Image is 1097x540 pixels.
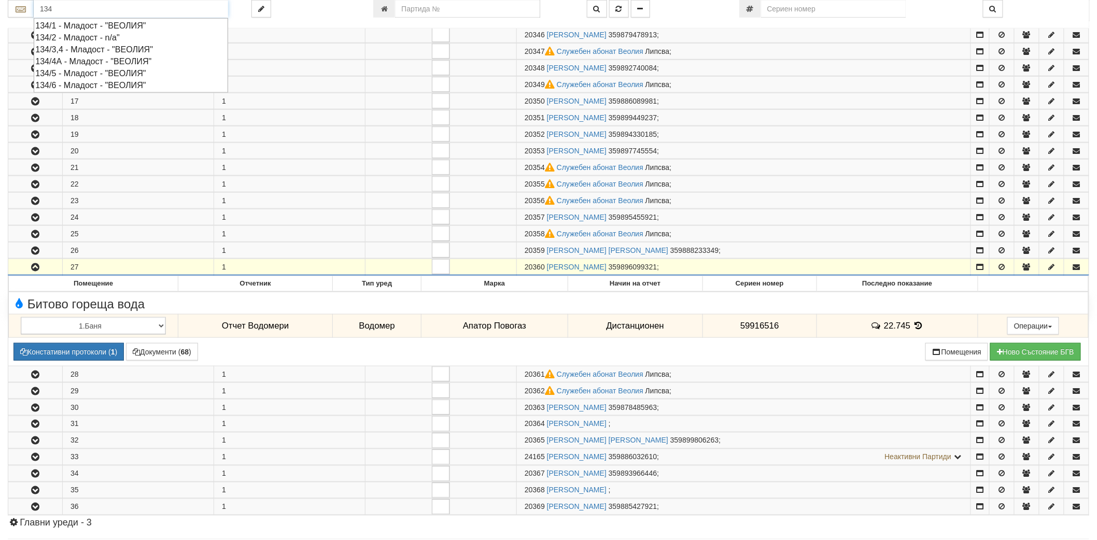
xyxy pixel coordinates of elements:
td: 23 [63,193,214,209]
td: 35 [63,482,214,499]
span: 59916516 [740,321,779,331]
td: 1 [214,226,365,242]
a: [PERSON_NAME] [PERSON_NAME] [547,246,668,254]
td: ; [517,160,971,176]
td: ; [517,27,971,43]
td: ; [517,226,971,242]
span: Неактивни Партиди [885,453,952,461]
td: 22 [63,176,214,192]
th: Последно показание [817,276,978,292]
td: 1 [214,482,365,499]
span: Липсва [645,230,670,238]
span: Партида № [525,486,545,494]
th: Тип уред [333,276,421,292]
td: 1 [214,433,365,449]
b: 1 [111,348,115,356]
span: 359897745554 [609,147,657,155]
td: ; [517,209,971,225]
button: Констативни протоколи (1) [13,343,124,361]
td: 1 [214,400,365,416]
th: Сериен номер [702,276,817,292]
td: ; [517,77,971,93]
span: Партида № [525,403,545,411]
span: Партида № [525,47,557,55]
span: 359896099321 [609,263,657,271]
td: 1 [214,243,365,259]
span: Липсва [645,47,670,55]
span: Партида № [525,263,545,271]
td: Апатор Повогаз [421,314,568,338]
a: [PERSON_NAME] [PERSON_NAME] [547,436,668,445]
td: ; [517,400,971,416]
td: ; [517,449,971,465]
td: 21 [63,160,214,176]
td: 1 [214,44,365,60]
span: Партида № [525,436,545,445]
td: 17 [63,93,214,109]
span: Партида № [525,97,545,105]
td: ; [517,44,971,60]
td: ; [517,143,971,159]
td: 1 [214,416,365,432]
a: Служебен абонат Веолия [557,370,643,378]
a: [PERSON_NAME] [547,31,607,39]
span: Липсва [645,180,670,188]
div: 134/1 - Младост - "ВЕОЛИЯ" [35,20,227,32]
td: 1 [214,383,365,399]
span: Партида № [525,163,557,172]
span: 359892740084 [609,64,657,72]
button: Новo Състояние БГВ [990,343,1081,361]
a: Служебен абонат Веолия [557,387,643,395]
td: 24 [63,209,214,225]
a: [PERSON_NAME] [547,420,607,428]
span: Партида № [525,230,557,238]
span: Партида № [525,387,557,395]
span: Партида № [525,196,557,205]
div: 134/5 - Младост - "ВЕОЛИЯ" [35,67,227,79]
span: История на показанията [913,321,924,331]
td: 1 [214,93,365,109]
a: Служебен абонат Веолия [557,230,643,238]
td: 1 [214,110,365,126]
td: 19 [63,126,214,143]
td: 27 [63,259,214,276]
td: 31 [63,416,214,432]
span: 22.745 [884,321,910,331]
td: 1 [214,499,365,515]
td: ; [517,433,971,449]
button: Помещения [925,343,989,361]
span: Партида № [525,80,557,89]
th: Помещение [9,276,178,292]
span: 359888233349 [670,246,719,254]
span: Партида № [525,420,545,428]
a: [PERSON_NAME] [547,97,607,105]
span: Партида № [525,113,545,122]
span: 359895455921 [609,213,657,221]
span: Липсва [645,163,670,172]
th: Марка [421,276,568,292]
span: Партида № [525,503,545,511]
a: [PERSON_NAME] [547,453,607,461]
a: Служебен абонат Веолия [557,163,643,172]
span: Липсва [645,196,670,205]
td: ; [517,366,971,382]
a: [PERSON_NAME] [547,503,607,511]
td: 26 [63,243,214,259]
div: 134/3,4 - Младост - "ВЕОЛИЯ" [35,44,227,55]
td: ; [517,416,971,432]
td: 18 [63,110,214,126]
span: Липсва [645,80,670,89]
td: 1 [214,143,365,159]
td: 1 [214,27,365,43]
td: 25 [63,226,214,242]
span: Партида № [525,470,545,478]
div: 134/6 - Младост - "ВЕОЛИЯ" [35,79,227,91]
td: ; [517,193,971,209]
td: ; [517,243,971,259]
td: 1 [214,160,365,176]
span: История на забележките [870,321,884,331]
td: ; [517,110,971,126]
td: ; [517,482,971,499]
td: Дистанционен [568,314,702,338]
a: [PERSON_NAME] [547,147,607,155]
